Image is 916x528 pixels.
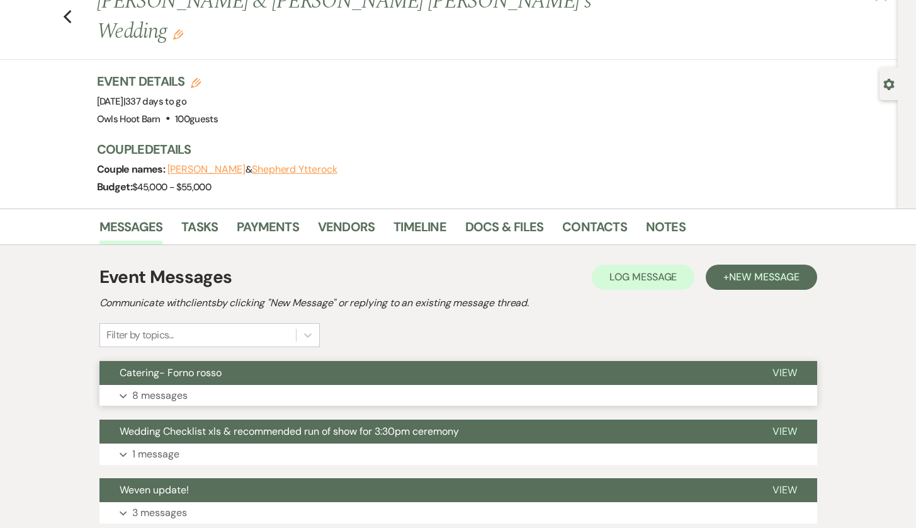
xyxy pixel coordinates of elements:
h3: Couple Details [97,141,802,158]
button: Weven update! [99,478,752,502]
button: [PERSON_NAME] [167,164,246,175]
span: View [772,366,797,379]
span: Log Message [609,270,677,284]
span: | [123,95,186,108]
span: View [772,425,797,438]
a: Docs & Files [465,217,543,244]
h2: Communicate with clients by clicking "New Message" or replying to an existing message thread. [99,296,817,311]
span: 100 guests [175,113,218,125]
button: Wedding Checklist xls & recommended run of show for 3:30pm ceremony [99,420,752,444]
a: Contacts [562,217,627,244]
button: View [752,361,817,385]
button: 1 message [99,444,817,465]
span: 337 days to go [125,95,186,108]
span: [DATE] [97,95,187,108]
span: New Message [729,270,799,284]
span: Catering- Forno rosso [120,366,222,379]
span: Weven update! [120,483,189,496]
a: Payments [237,217,299,244]
span: View [772,483,797,496]
p: 8 messages [132,387,188,404]
h1: Event Messages [99,264,232,290]
span: Wedding Checklist xls & recommended run of show for 3:30pm ceremony [120,425,459,438]
a: Tasks [181,217,218,244]
button: Shepherd Ytterock [252,164,337,175]
button: Open lead details [883,77,895,89]
button: 8 messages [99,385,817,406]
span: Owls Hoot Barn [97,113,161,125]
a: Vendors [318,217,375,244]
a: Timeline [393,217,446,244]
p: 3 messages [132,505,187,521]
button: View [752,478,817,502]
button: 3 messages [99,502,817,524]
button: Catering- Forno rosso [99,361,752,385]
button: +New Message [706,265,817,290]
button: Edit [173,28,183,40]
div: Filter by topics... [106,328,174,343]
span: Budget: [97,180,133,193]
span: $45,000 - $55,000 [132,181,211,193]
span: Couple names: [97,163,167,176]
a: Messages [99,217,163,244]
a: Notes [646,217,686,244]
h3: Event Details [97,72,218,90]
p: 1 message [132,446,179,462]
button: Log Message [592,265,694,290]
span: & [167,163,337,176]
button: View [752,420,817,444]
